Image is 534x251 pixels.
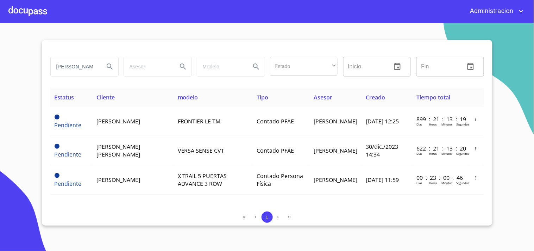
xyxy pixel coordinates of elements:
[366,143,398,158] span: 30/dic./2023 14:34
[314,176,357,184] span: [PERSON_NAME]
[416,152,422,155] p: Dias
[55,93,74,101] span: Estatus
[314,93,332,101] span: Asesor
[465,6,517,17] span: Administracion
[456,122,469,126] p: Segundos
[257,172,303,188] span: Contado Persona Física
[178,117,221,125] span: FRONTIER LE TM
[55,115,59,120] span: Pendiente
[266,215,268,220] span: 1
[96,117,140,125] span: [PERSON_NAME]
[314,117,357,125] span: [PERSON_NAME]
[101,58,118,75] button: Search
[416,122,422,126] p: Dias
[262,212,273,223] button: 1
[429,122,437,126] p: Horas
[366,117,399,125] span: [DATE] 12:25
[456,152,469,155] p: Segundos
[416,181,422,185] p: Dias
[441,181,452,185] p: Minutos
[270,57,338,76] div: ​
[429,181,437,185] p: Horas
[55,121,82,129] span: Pendiente
[178,172,227,188] span: X TRAIL 5 PUERTAS ADVANCE 3 ROW
[175,58,191,75] button: Search
[441,152,452,155] p: Minutos
[416,115,464,123] p: 899 : 21 : 13 : 19
[55,173,59,178] span: Pendiente
[429,152,437,155] p: Horas
[465,6,526,17] button: account of current user
[55,180,82,188] span: Pendiente
[257,147,294,154] span: Contado PFAE
[257,93,269,101] span: Tipo
[51,57,99,76] input: search
[416,145,464,152] p: 622 : 21 : 13 : 20
[257,117,294,125] span: Contado PFAE
[366,176,399,184] span: [DATE] 11:59
[96,176,140,184] span: [PERSON_NAME]
[178,93,198,101] span: modelo
[178,147,225,154] span: VERSA SENSE CVT
[248,58,265,75] button: Search
[96,143,140,158] span: [PERSON_NAME] [PERSON_NAME]
[416,93,450,101] span: Tiempo total
[416,174,464,182] p: 00 : 23 : 00 : 46
[55,144,59,149] span: Pendiente
[124,57,172,76] input: search
[197,57,245,76] input: search
[96,93,115,101] span: Cliente
[366,93,385,101] span: Creado
[314,147,357,154] span: [PERSON_NAME]
[55,151,82,158] span: Pendiente
[441,122,452,126] p: Minutos
[456,181,469,185] p: Segundos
